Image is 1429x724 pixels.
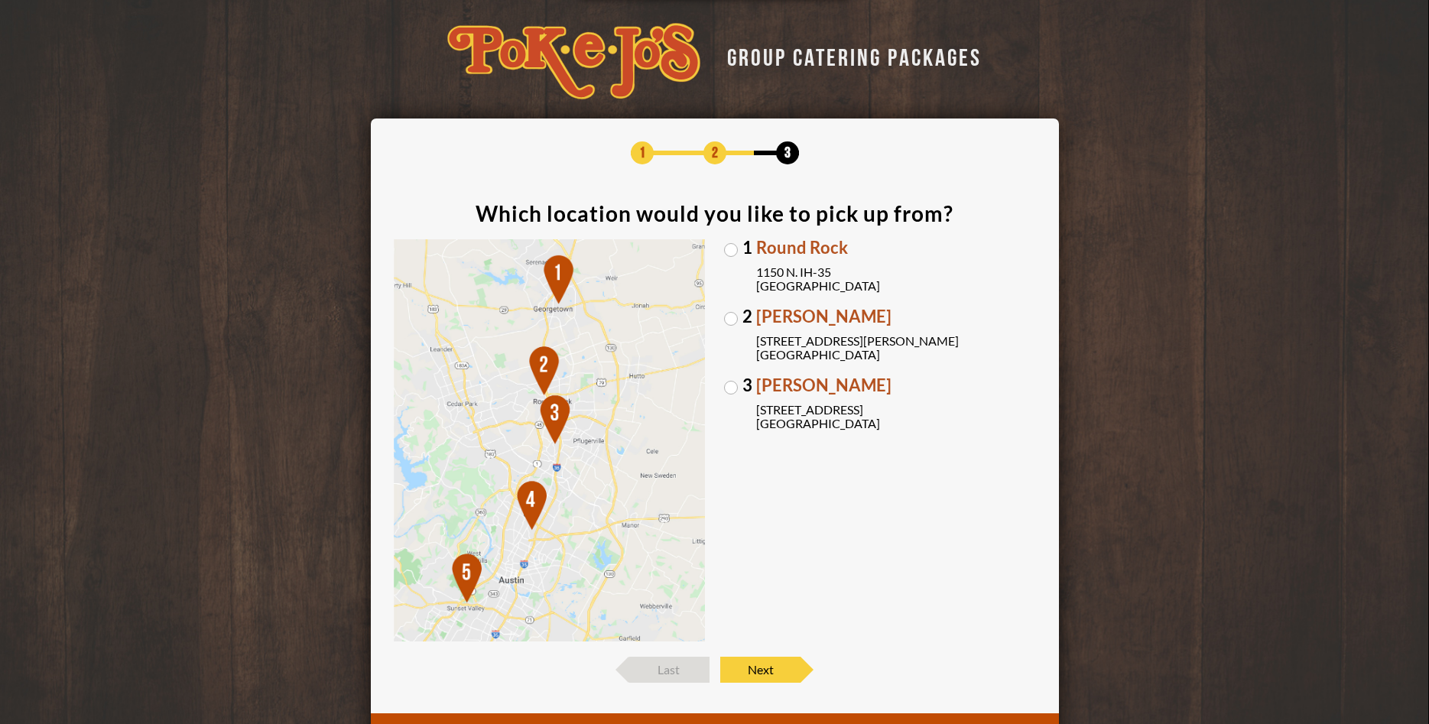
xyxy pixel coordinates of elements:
span: 2 [703,141,726,164]
span: Round Rock [756,239,1036,256]
span: 3 [742,377,752,394]
span: 3 [776,141,799,164]
span: [STREET_ADDRESS] [GEOGRAPHIC_DATA] [756,403,1036,430]
div: GROUP CATERING PACKAGES [716,40,982,70]
span: Last [629,657,710,683]
span: 1 [631,141,654,164]
span: [STREET_ADDRESS][PERSON_NAME] [GEOGRAPHIC_DATA] [756,334,1036,362]
span: 1150 N. IH-35 [GEOGRAPHIC_DATA] [756,265,1036,293]
div: Which location would you like to pick up from? [476,203,953,224]
span: Next [720,657,801,683]
img: Map of Locations [394,239,706,642]
img: logo-34603ddf.svg [447,23,700,99]
span: 1 [742,239,752,256]
span: 2 [742,308,752,325]
span: [PERSON_NAME] [756,377,1036,394]
span: [PERSON_NAME] [756,308,1036,325]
